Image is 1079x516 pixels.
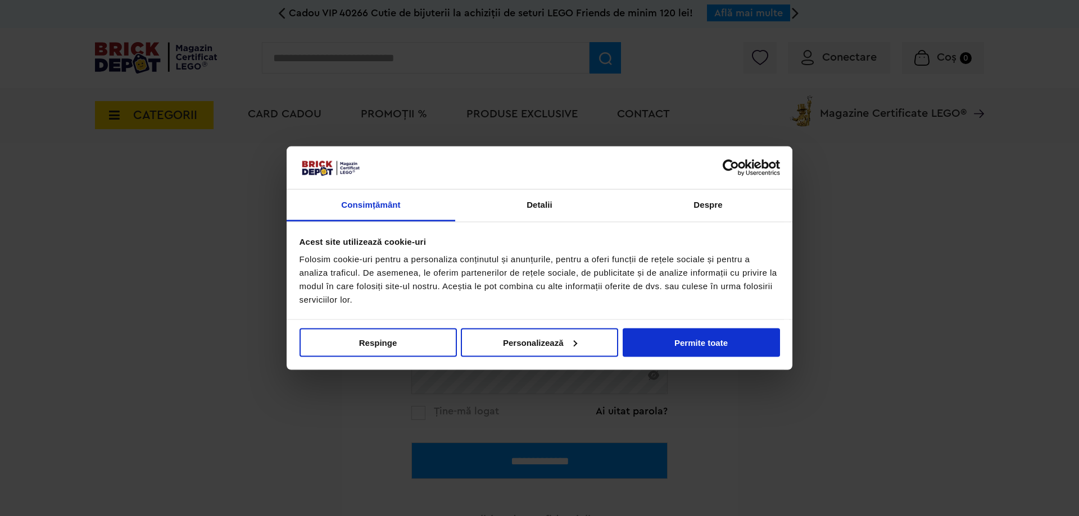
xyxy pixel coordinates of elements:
button: Permite toate [623,328,780,357]
a: Usercentrics Cookiebot - opens in a new window [682,159,780,176]
a: Despre [624,190,792,222]
a: Detalii [455,190,624,222]
button: Respinge [300,328,457,357]
div: Folosim cookie-uri pentru a personaliza conținutul și anunțurile, pentru a oferi funcții de rețel... [300,253,780,307]
button: Personalizează [461,328,618,357]
img: siglă [300,159,361,177]
a: Consimțământ [287,190,455,222]
div: Acest site utilizează cookie-uri [300,235,780,248]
